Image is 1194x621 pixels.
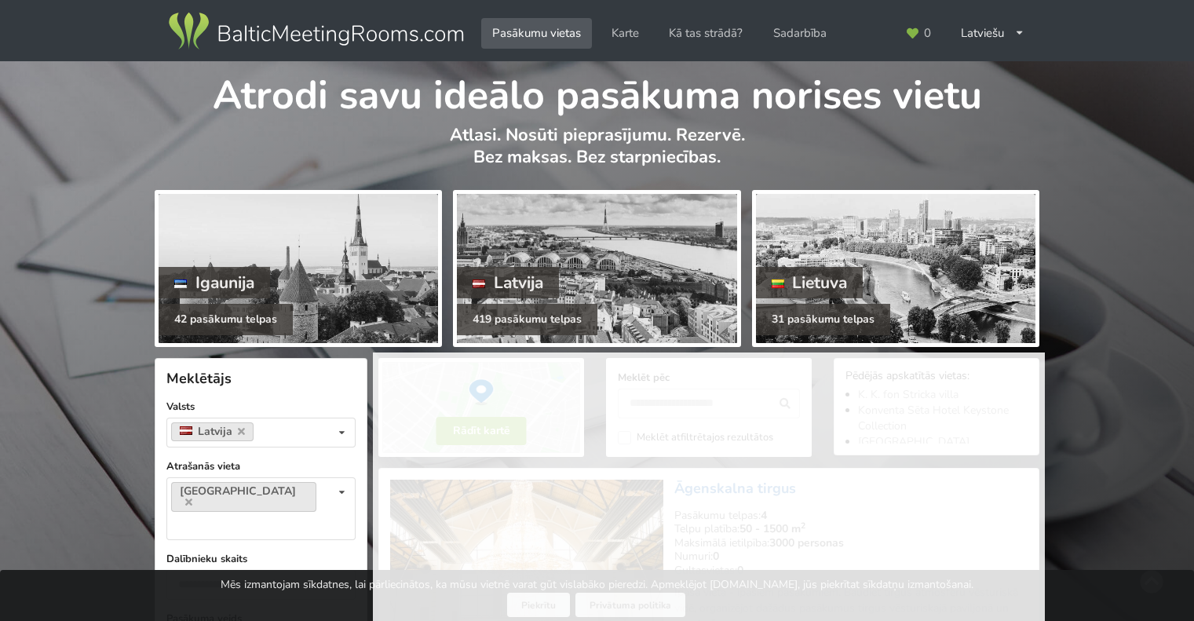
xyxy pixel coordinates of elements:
[155,124,1039,184] p: Atlasi. Nosūti pieprasījumu. Rezervē. Bez maksas. Bez starpniecības.
[166,399,356,415] label: Valsts
[481,18,592,49] a: Pasākumu vietas
[166,9,466,53] img: Baltic Meeting Rooms
[457,304,597,335] div: 419 pasākumu telpas
[756,267,864,298] div: Lietuva
[171,422,254,441] a: Latvija
[658,18,754,49] a: Kā tas strādā?
[155,61,1039,121] h1: Atrodi savu ideālo pasākuma norises vietu
[756,304,890,335] div: 31 pasākumu telpas
[171,482,316,512] a: [GEOGRAPHIC_DATA]
[752,190,1039,347] a: Lietuva 31 pasākumu telpas
[166,369,232,388] span: Meklētājs
[166,551,356,567] label: Dalībnieku skaits
[453,190,740,347] a: Latvija 419 pasākumu telpas
[924,27,931,39] span: 0
[601,18,650,49] a: Karte
[950,18,1035,49] div: Latviešu
[762,18,838,49] a: Sadarbība
[159,304,293,335] div: 42 pasākumu telpas
[159,267,270,298] div: Igaunija
[155,190,442,347] a: Igaunija 42 pasākumu telpas
[457,267,559,298] div: Latvija
[166,458,356,474] label: Atrašanās vieta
